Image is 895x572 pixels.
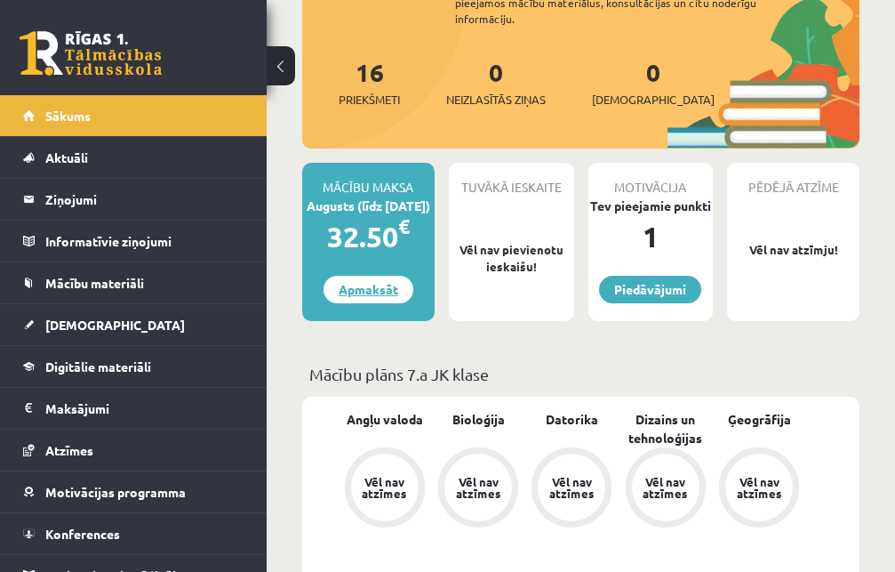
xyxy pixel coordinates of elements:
div: 1 [588,215,714,258]
span: Priekšmeti [339,91,400,109]
div: Vēl nav atzīmes [734,476,784,499]
a: Maksājumi [23,388,244,429]
a: Mācību materiāli [23,262,244,303]
a: [DEMOGRAPHIC_DATA] [23,304,244,345]
a: Ziņojumi [23,179,244,220]
div: Motivācija [588,163,714,197]
a: Vēl nav atzīmes [619,447,712,531]
a: Angļu valoda [347,410,423,429]
span: Neizlasītās ziņas [446,91,546,109]
div: Tev pieejamie punkti [588,197,714,215]
a: Piedāvājumi [599,276,701,303]
a: Ģeogrāfija [728,410,791,429]
a: Digitālie materiāli [23,346,244,387]
span: € [398,213,410,239]
div: Tuvākā ieskaite [449,163,574,197]
a: Motivācijas programma [23,471,244,512]
a: Bioloģija [452,410,505,429]
span: Mācību materiāli [45,275,144,291]
div: Augusts (līdz [DATE]) [302,197,435,215]
div: Mācību maksa [302,163,435,197]
a: Datorika [546,410,598,429]
legend: Maksājumi [45,388,244,429]
legend: Informatīvie ziņojumi [45,221,244,262]
a: Dizains un tehnoloģijas [619,410,712,447]
div: Vēl nav atzīmes [360,476,410,499]
a: Sākums [23,95,244,136]
span: Digitālie materiāli [45,359,151,375]
span: [DEMOGRAPHIC_DATA] [592,91,715,109]
span: Atzīmes [45,442,93,458]
div: 32.50 [302,215,435,258]
a: Informatīvie ziņojumi [23,221,244,262]
span: Konferences [45,526,120,542]
div: Vēl nav atzīmes [641,476,691,499]
a: Vēl nav atzīmes [431,447,524,531]
p: Mācību plāns 7.a JK klase [309,362,852,386]
a: Vēl nav atzīmes [338,447,431,531]
a: Aktuāli [23,137,244,178]
a: Vēl nav atzīmes [525,447,619,531]
span: Sākums [45,108,91,124]
span: Aktuāli [45,149,88,165]
legend: Ziņojumi [45,179,244,220]
div: Pēdējā atzīme [727,163,859,197]
span: Motivācijas programma [45,484,186,500]
a: Konferences [23,513,244,554]
div: Vēl nav atzīmes [453,476,503,499]
a: Rīgas 1. Tālmācības vidusskola [20,31,162,76]
a: 0Neizlasītās ziņas [446,56,546,109]
span: [DEMOGRAPHIC_DATA] [45,317,185,333]
p: Vēl nav atzīmju! [736,241,851,259]
p: Vēl nav pievienotu ieskaišu! [458,241,565,276]
a: Apmaksāt [324,276,413,303]
a: Atzīmes [23,430,244,471]
a: 16Priekšmeti [339,56,400,109]
a: 0[DEMOGRAPHIC_DATA] [592,56,715,109]
a: Vēl nav atzīmes [713,447,806,531]
div: Vēl nav atzīmes [547,476,596,499]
